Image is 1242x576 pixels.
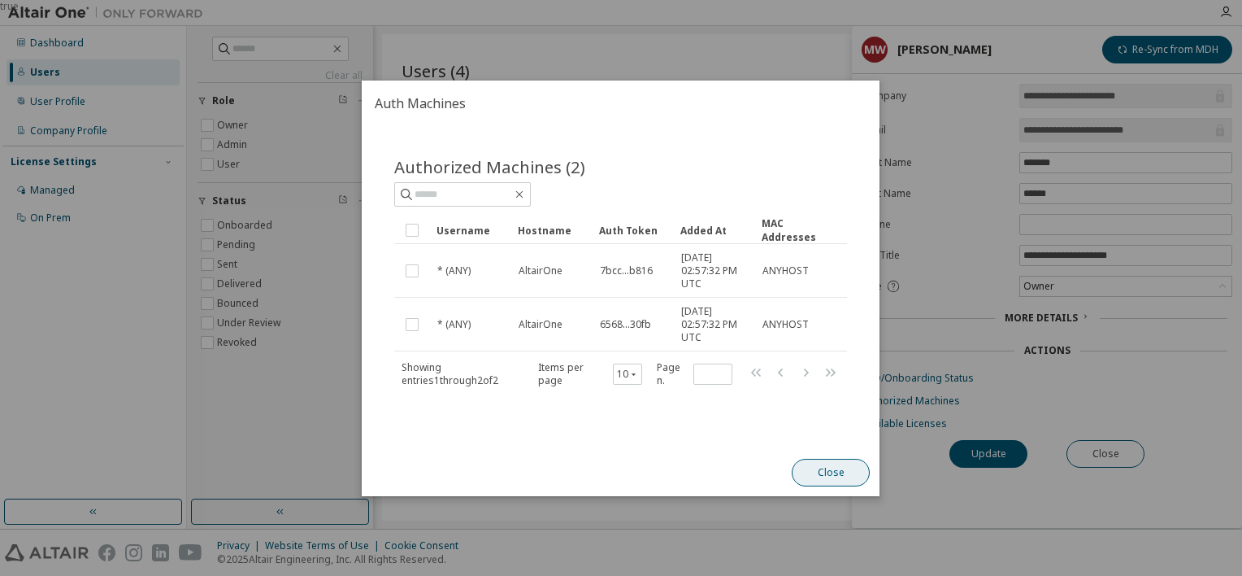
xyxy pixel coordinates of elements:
[762,264,809,277] span: ANYHOST
[437,318,471,331] span: * (ANY)
[437,264,471,277] span: * (ANY)
[394,155,585,178] span: Authorized Machines (2)
[681,305,748,344] span: [DATE] 02:57:32 PM UTC
[762,318,809,331] span: ANYHOST
[681,251,748,290] span: [DATE] 02:57:32 PM UTC
[600,318,651,331] span: 6568...30fb
[600,264,653,277] span: 7bcc...b816
[680,217,749,243] div: Added At
[617,368,638,381] button: 10
[762,216,830,244] div: MAC Addresses
[402,360,498,387] span: Showing entries 1 through 2 of 2
[657,361,732,387] span: Page n.
[362,81,879,126] h2: Auth Machines
[599,217,667,243] div: Auth Token
[518,217,586,243] div: Hostname
[436,217,505,243] div: Username
[519,264,562,277] span: AltairOne
[538,361,642,387] span: Items per page
[519,318,562,331] span: AltairOne
[793,459,871,487] button: Close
